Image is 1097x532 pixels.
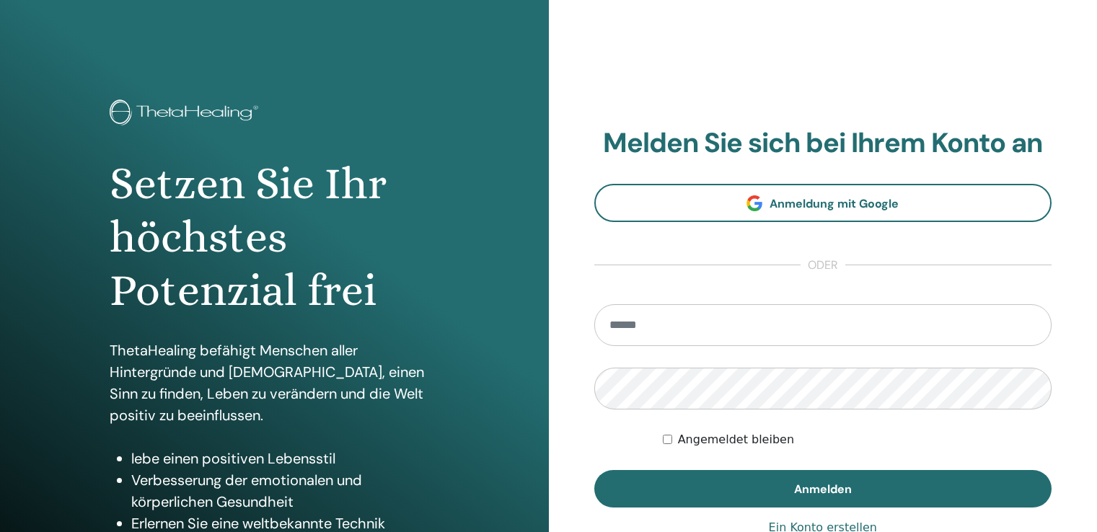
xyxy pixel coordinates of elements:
[594,184,1052,222] a: Anmeldung mit Google
[594,470,1052,507] button: Anmelden
[131,448,439,469] li: lebe einen positiven Lebensstil
[131,469,439,513] li: Verbesserung der emotionalen und körperlichen Gesundheit
[663,431,1052,448] div: Keep me authenticated indefinitely or until I manually logout
[678,431,794,448] label: Angemeldet bleiben
[801,257,845,274] span: oder
[794,482,852,497] span: Anmelden
[594,127,1052,160] h2: Melden Sie sich bei Ihrem Konto an
[110,157,439,318] h1: Setzen Sie Ihr höchstes Potenzial frei
[770,196,899,211] span: Anmeldung mit Google
[110,340,439,426] p: ThetaHealing befähigt Menschen aller Hintergründe und [DEMOGRAPHIC_DATA], einen Sinn zu finden, L...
